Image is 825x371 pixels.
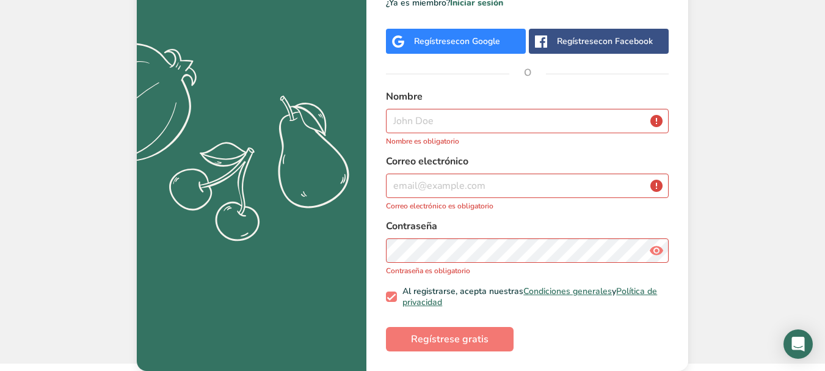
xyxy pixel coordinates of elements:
button: Regístrese gratis [386,327,514,351]
span: O [509,54,546,91]
a: Política de privacidad [402,285,657,308]
span: con Facebook [598,35,653,47]
div: Regístrese [414,35,500,48]
input: John Doe [386,109,669,133]
input: email@example.com [386,174,669,198]
p: Contraseña es obligatorio [386,265,669,276]
div: Regístrese [557,35,653,48]
div: Open Intercom Messenger [783,329,813,359]
span: Al registrarse, acepta nuestras y [397,286,664,307]
p: Nombre es obligatorio [386,136,669,147]
span: con Google [456,35,500,47]
label: Nombre [386,89,669,104]
label: Correo electrónico [386,154,669,169]
a: Condiciones generales [523,285,612,297]
p: Correo electrónico es obligatorio [386,200,669,211]
span: Regístrese gratis [411,332,489,347]
label: Contraseña [386,219,669,233]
